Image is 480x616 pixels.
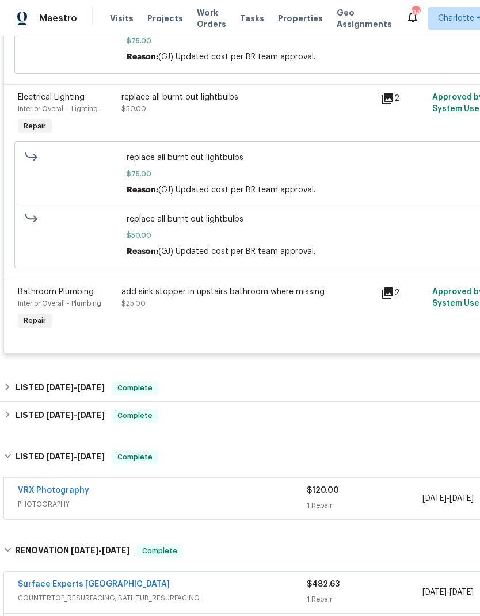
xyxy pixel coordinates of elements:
span: - [46,411,105,419]
span: (GJ) Updated cost per BR team approval. [158,186,315,194]
span: $50.00 [121,105,146,112]
span: [DATE] [449,495,474,503]
span: COUNTERTOP_RESURFACING, BATHTUB_RESURFACING [18,592,307,604]
span: [DATE] [449,588,474,596]
span: PHOTOGRAPHY [18,499,307,510]
span: Complete [113,382,157,394]
span: Electrical Lighting [18,93,85,101]
span: Projects [147,13,183,24]
span: Work Orders [197,7,226,30]
span: Interior Overall - Lighting [18,105,98,112]
h6: RENOVATION [16,544,129,558]
h6: LISTED [16,450,105,464]
span: - [422,587,474,598]
span: - [46,383,105,391]
span: Complete [138,545,182,557]
div: 1 Repair [307,500,422,511]
span: [DATE] [46,383,74,391]
span: (GJ) Updated cost per BR team approval. [158,248,315,256]
span: [DATE] [46,411,74,419]
span: [DATE] [77,383,105,391]
span: $482.63 [307,580,340,588]
span: $25.00 [121,300,146,307]
span: Complete [113,410,157,421]
span: [DATE] [422,588,447,596]
div: 2 [380,92,425,105]
div: 84 [412,7,420,18]
span: Complete [113,451,157,463]
span: [DATE] [422,495,447,503]
span: Interior Overall - Plumbing [18,300,101,307]
span: Visits [110,13,134,24]
span: Maestro [39,13,77,24]
span: - [71,546,129,554]
span: Geo Assignments [337,7,392,30]
span: [DATE] [77,411,105,419]
span: Bathroom Plumbing [18,288,94,296]
span: [DATE] [46,453,74,461]
span: Reason: [127,248,158,256]
span: [DATE] [77,453,105,461]
span: $120.00 [307,486,339,495]
span: [DATE] [102,546,129,554]
span: - [46,453,105,461]
h6: LISTED [16,381,105,395]
div: 2 [380,286,425,300]
a: VRX Photography [18,486,89,495]
div: add sink stopper in upstairs bathroom where missing [121,286,374,298]
a: Surface Experts [GEOGRAPHIC_DATA] [18,580,170,588]
span: [DATE] [71,546,98,554]
div: replace all burnt out lightbulbs [121,92,374,103]
span: Reason: [127,186,158,194]
h6: LISTED [16,409,105,423]
span: Properties [278,13,323,24]
span: Repair [19,120,51,132]
span: Repair [19,315,51,326]
div: 1 Repair [307,594,422,605]
span: Tasks [240,14,264,22]
span: (GJ) Updated cost per BR team approval. [158,53,315,61]
span: - [422,493,474,504]
span: Reason: [127,53,158,61]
